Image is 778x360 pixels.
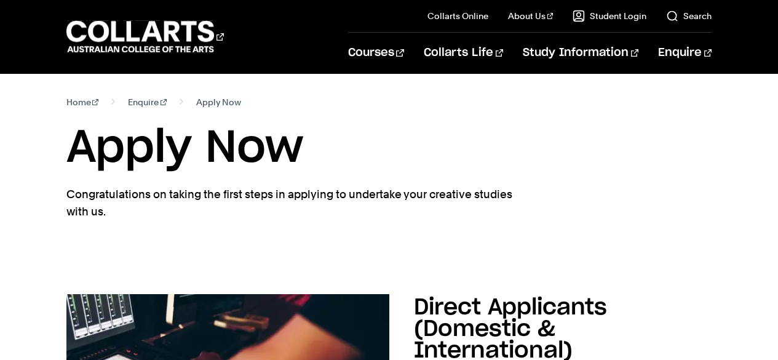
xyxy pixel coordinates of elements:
h1: Apply Now [66,121,712,176]
a: Collarts Online [427,10,488,22]
a: Collarts Life [424,33,503,73]
a: Enquire [128,94,167,111]
a: Home [66,94,99,111]
span: Apply Now [196,94,241,111]
a: Enquire [658,33,712,73]
a: Student Login [573,10,646,22]
a: Study Information [523,33,638,73]
a: Courses [348,33,404,73]
p: Congratulations on taking the first steps in applying to undertake your creative studies with us. [66,186,515,220]
a: About Us [508,10,554,22]
div: Go to homepage [66,19,224,54]
a: Search [666,10,712,22]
